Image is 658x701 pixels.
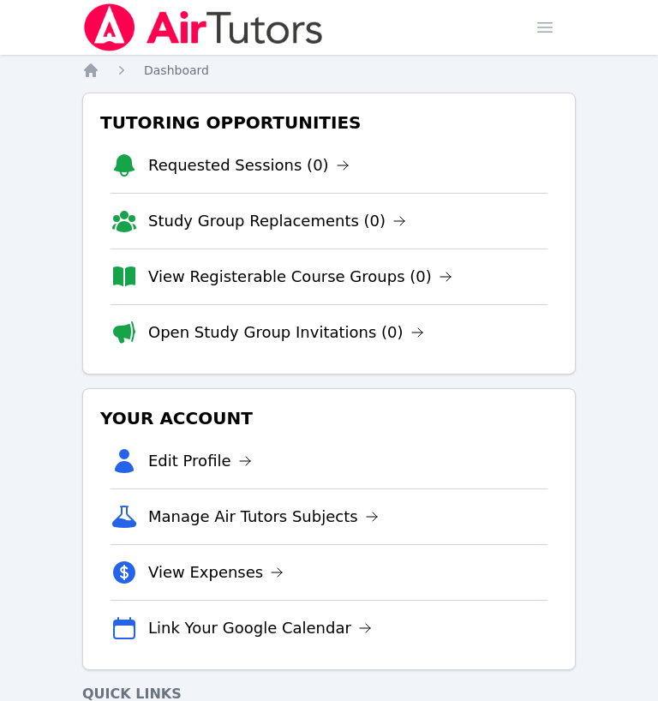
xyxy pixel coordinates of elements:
a: View Registerable Course Groups (0) [148,265,452,289]
h3: Your Account [97,403,561,434]
img: Air Tutors [82,3,325,51]
span: Dashboard [144,63,209,77]
a: Manage Air Tutors Subjects [148,505,379,529]
a: Requested Sessions (0) [148,153,350,177]
a: Study Group Replacements (0) [148,209,406,233]
h3: Tutoring Opportunities [97,107,561,138]
nav: Breadcrumb [82,62,576,79]
a: Open Study Group Invitations (0) [148,321,424,345]
a: Dashboard [144,62,209,79]
a: View Expenses [148,560,284,584]
a: Link Your Google Calendar [148,616,372,640]
a: Edit Profile [148,449,252,473]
